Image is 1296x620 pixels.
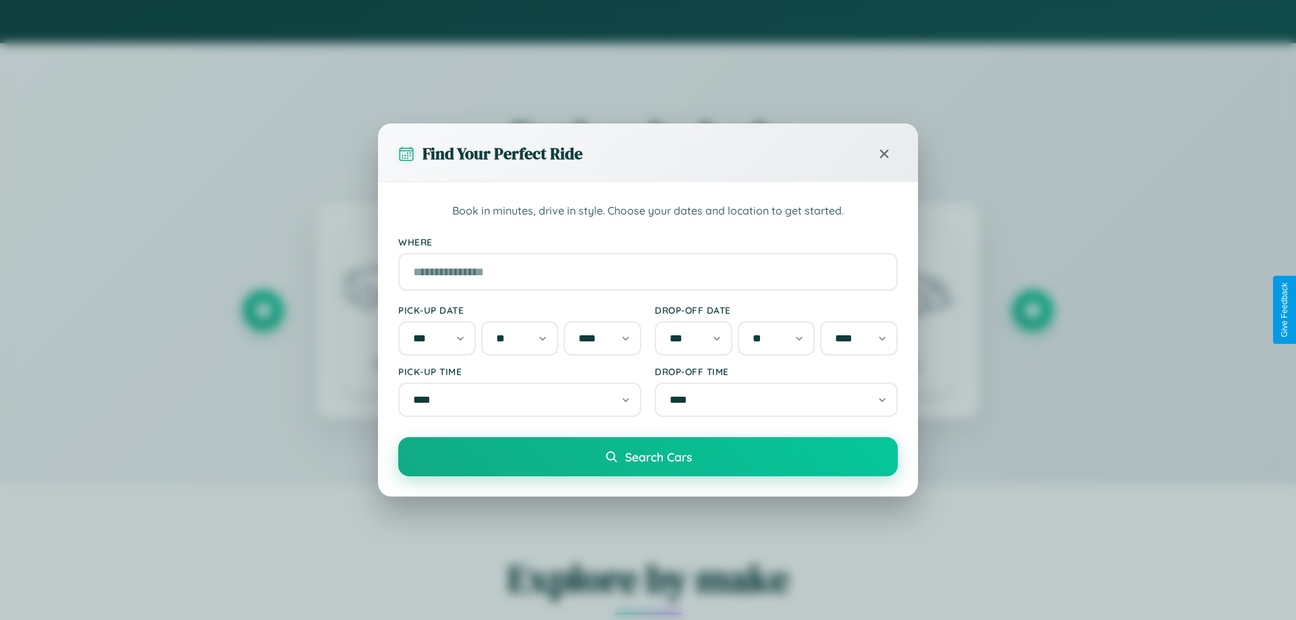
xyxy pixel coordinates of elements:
span: Search Cars [625,449,692,464]
label: Drop-off Time [655,366,898,377]
p: Book in minutes, drive in style. Choose your dates and location to get started. [398,202,898,220]
label: Drop-off Date [655,304,898,316]
label: Pick-up Time [398,366,641,377]
button: Search Cars [398,437,898,476]
label: Where [398,236,898,248]
h3: Find Your Perfect Ride [423,142,583,165]
label: Pick-up Date [398,304,641,316]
